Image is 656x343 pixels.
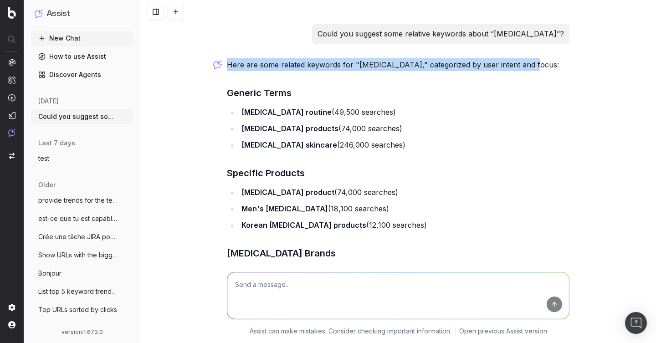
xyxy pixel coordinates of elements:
[35,7,129,20] button: Assist
[35,9,43,18] img: Assist
[625,312,647,334] div: Open Intercom Messenger
[8,129,15,137] img: Assist
[38,97,59,106] span: [DATE]
[8,76,15,84] img: Intelligence
[241,220,366,230] strong: Korean [MEDICAL_DATA] products
[31,302,133,317] button: Top URLs sorted by clicks
[38,232,118,241] span: Crée une tâche JIRA pour corriger le tit
[227,86,569,100] h3: Generic Terms
[38,323,118,333] span: Explain why my website lost traffic duri
[31,230,133,244] button: Crée une tâche JIRA pour corriger le tit
[38,269,61,278] span: Bonjour
[241,188,334,197] strong: [MEDICAL_DATA] product
[31,266,133,281] button: Bonjour
[31,321,133,335] button: Explain why my website lost traffic duri
[31,248,133,262] button: Show URLs with the biggest drop in impre
[35,328,129,336] div: version: 1.673.0
[239,202,569,215] li: (18,100 searches)
[31,31,133,46] button: New Chat
[38,305,117,314] span: Top URLs sorted by clicks
[31,49,133,64] a: How to use Assist
[38,154,49,163] span: test
[459,327,547,336] a: Open previous Assist version
[250,327,451,336] p: Assist can make mistakes. Consider checking important information.
[239,219,569,231] li: (12,100 searches)
[38,112,118,121] span: Could you suggest some relative keywords
[239,106,569,118] li: (49,500 searches)
[241,124,338,133] strong: [MEDICAL_DATA] products
[38,214,118,223] span: est-ce que tu est capable de me [PERSON_NAME] p
[8,94,15,102] img: Activation
[31,193,133,208] button: provide trends for the term and its vari
[9,153,15,159] img: Switch project
[38,180,56,189] span: older
[31,211,133,226] button: est-ce que tu est capable de me [PERSON_NAME] p
[46,7,70,20] h1: Assist
[239,122,569,135] li: (74,000 searches)
[8,321,15,328] img: My account
[318,27,564,40] p: Could you suggest some relative keywords about “[MEDICAL_DATA]”?
[227,58,569,71] p: Here are some related keywords for "[MEDICAL_DATA]," categorized by user intent and focus:
[38,287,118,296] span: List top 5 keyword trends march vs april
[241,140,337,149] strong: [MEDICAL_DATA] skincare
[241,204,328,213] strong: Men's [MEDICAL_DATA]
[31,151,133,166] button: test
[239,186,569,199] li: (74,000 searches)
[38,138,75,148] span: last 7 days
[38,196,118,205] span: provide trends for the term and its vari
[31,109,133,124] button: Could you suggest some relative keywords
[227,246,569,261] h3: [MEDICAL_DATA] Brands
[8,7,16,19] img: Botify logo
[8,304,15,311] img: Setting
[8,112,15,119] img: Studio
[241,108,332,117] strong: [MEDICAL_DATA] routine
[38,251,118,260] span: Show URLs with the biggest drop in impre
[227,166,569,180] h3: Specific Products
[31,284,133,299] button: List top 5 keyword trends march vs april
[8,59,15,66] img: Analytics
[213,60,222,69] img: Botify assist logo
[239,138,569,151] li: (246,000 searches)
[31,67,133,82] a: Discover Agents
